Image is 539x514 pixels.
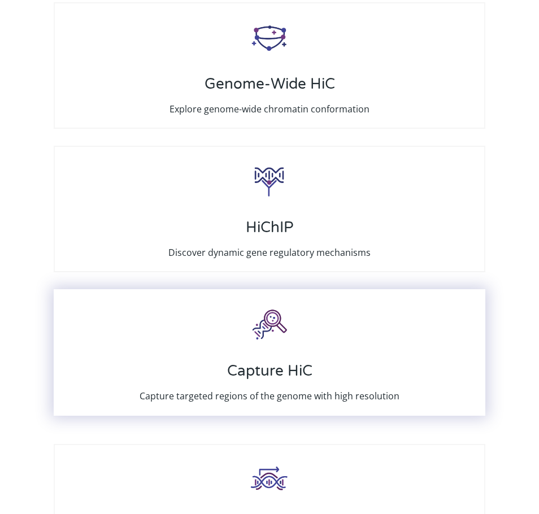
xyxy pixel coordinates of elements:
[66,102,472,116] p: Explore genome-wide chromatin conformation
[66,389,472,403] p: Capture targeted regions of the genome with high resolution
[247,15,292,60] img: HiC_Icon_Arima-Genomics.png
[247,456,292,502] img: Promoter-HiC_Icon_Arima-Genomics.png
[66,75,472,102] h3: Genome-Wide HiC
[247,302,292,347] img: Capture-HiC_Icon_Arima-Genomics.png
[66,245,472,260] p: Discover dynamic gene regulatory mechanisms
[66,219,472,245] h3: HiChIP
[66,362,472,389] h3: Capture HiC
[247,158,292,203] img: HiCHiP_Icon_Arima-Genomics.png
